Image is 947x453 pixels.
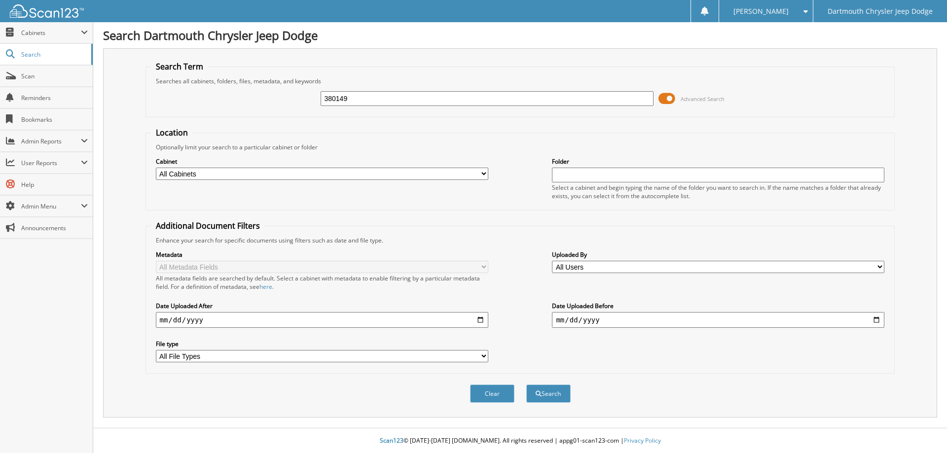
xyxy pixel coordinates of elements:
div: Optionally limit your search to a particular cabinet or folder [151,143,890,151]
span: Scan123 [380,436,403,445]
span: Scan [21,72,88,80]
img: scan123-logo-white.svg [10,4,84,18]
iframe: Chat Widget [898,406,947,453]
span: [PERSON_NAME] [733,8,789,14]
label: Date Uploaded After [156,302,488,310]
span: Bookmarks [21,115,88,124]
span: Reminders [21,94,88,102]
span: User Reports [21,159,81,167]
button: Clear [470,384,514,403]
legend: Location [151,127,193,138]
label: File type [156,340,488,348]
input: start [156,312,488,328]
div: © [DATE]-[DATE] [DOMAIN_NAME]. All rights reserved | appg01-scan123-com | [93,429,947,453]
a: here [259,282,272,291]
label: Cabinet [156,157,488,166]
span: Dartmouth Chrysler Jeep Dodge [828,8,933,14]
span: Announcements [21,224,88,232]
span: Cabinets [21,29,81,37]
label: Uploaded By [552,250,884,259]
div: Enhance your search for specific documents using filters such as date and file type. [151,236,890,244]
span: Search [21,50,86,59]
span: Admin Menu [21,202,81,210]
label: Metadata [156,250,488,259]
input: end [552,312,884,328]
legend: Additional Document Filters [151,220,265,231]
h1: Search Dartmouth Chrysler Jeep Dodge [103,27,937,43]
div: Searches all cabinets, folders, files, metadata, and keywords [151,77,890,85]
a: Privacy Policy [624,436,661,445]
legend: Search Term [151,61,208,72]
button: Search [526,384,571,403]
div: All metadata fields are searched by default. Select a cabinet with metadata to enable filtering b... [156,274,488,291]
span: Advanced Search [681,95,725,103]
span: Admin Reports [21,137,81,145]
div: Select a cabinet and begin typing the name of the folder you want to search in. If the name match... [552,183,884,200]
label: Folder [552,157,884,166]
label: Date Uploaded Before [552,302,884,310]
span: Help [21,180,88,189]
